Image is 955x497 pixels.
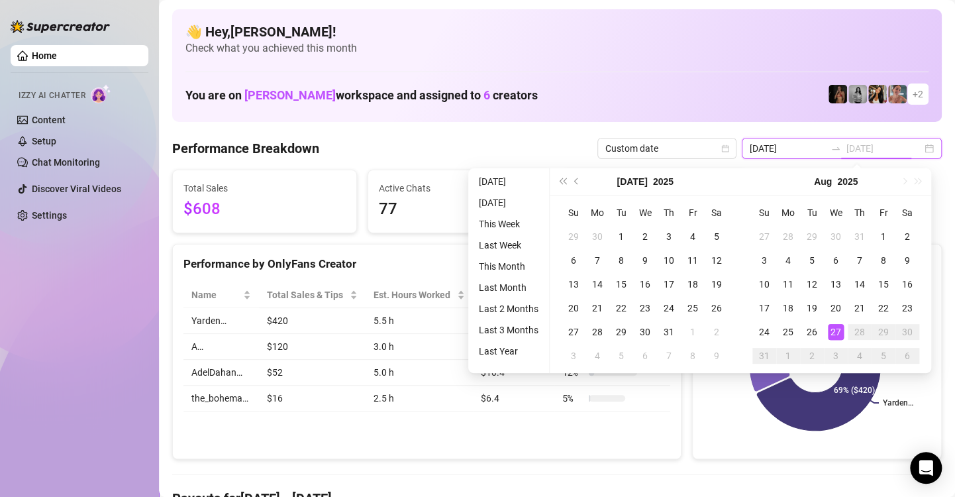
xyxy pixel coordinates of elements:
[872,248,895,272] td: 2025-08-08
[613,229,629,245] div: 1
[259,282,366,308] th: Total Sales & Tips
[183,282,259,308] th: Name
[589,348,605,364] div: 4
[756,348,772,364] div: 31
[585,344,609,368] td: 2025-08-04
[605,138,729,158] span: Custom date
[752,201,776,225] th: Su
[752,320,776,344] td: 2025-08-24
[776,248,800,272] td: 2025-08-04
[613,324,629,340] div: 29
[661,324,677,340] div: 31
[899,252,915,268] div: 9
[899,324,915,340] div: 30
[259,386,366,412] td: $16
[183,334,259,360] td: A…
[681,248,705,272] td: 2025-07-11
[585,296,609,320] td: 2025-07-21
[705,225,729,248] td: 2025-07-05
[91,84,111,103] img: AI Chatter
[637,348,653,364] div: 6
[780,300,796,316] div: 18
[899,229,915,245] div: 2
[185,41,929,56] span: Check what you achieved this month
[848,320,872,344] td: 2025-08-28
[562,225,585,248] td: 2025-06-29
[589,276,605,292] div: 14
[752,296,776,320] td: 2025-08-17
[776,272,800,296] td: 2025-08-11
[32,210,67,221] a: Settings
[259,308,366,334] td: $420
[589,229,605,245] div: 30
[899,300,915,316] div: 23
[474,322,544,338] li: Last 3 Months
[637,276,653,292] div: 16
[709,324,725,340] div: 2
[259,360,366,386] td: $52
[852,276,868,292] div: 14
[830,143,841,154] span: swap-right
[895,344,919,368] td: 2025-09-06
[876,324,891,340] div: 29
[585,248,609,272] td: 2025-07-07
[800,201,824,225] th: Tu
[895,225,919,248] td: 2025-08-02
[776,344,800,368] td: 2025-09-01
[681,344,705,368] td: 2025-08-08
[852,229,868,245] div: 31
[589,324,605,340] div: 28
[633,296,657,320] td: 2025-07-23
[876,348,891,364] div: 5
[780,348,796,364] div: 1
[824,320,848,344] td: 2025-08-27
[657,248,681,272] td: 2025-07-10
[895,248,919,272] td: 2025-08-09
[32,136,56,146] a: Setup
[685,252,701,268] div: 11
[609,296,633,320] td: 2025-07-22
[633,225,657,248] td: 2025-07-02
[374,288,454,302] div: Est. Hours Worked
[828,276,844,292] div: 13
[172,139,319,158] h4: Performance Breakdown
[585,272,609,296] td: 2025-07-14
[661,229,677,245] div: 3
[895,296,919,320] td: 2025-08-23
[709,276,725,292] div: 19
[828,300,844,316] div: 20
[852,252,868,268] div: 7
[804,276,820,292] div: 12
[895,201,919,225] th: Sa
[824,296,848,320] td: 2025-08-20
[244,88,336,102] span: [PERSON_NAME]
[474,258,544,274] li: This Month
[685,324,701,340] div: 1
[804,252,820,268] div: 5
[756,300,772,316] div: 17
[800,225,824,248] td: 2025-07-29
[872,225,895,248] td: 2025-08-01
[589,300,605,316] div: 21
[657,296,681,320] td: 2025-07-24
[868,85,887,103] img: AdelDahan
[829,85,847,103] img: the_bohema
[852,300,868,316] div: 21
[566,276,581,292] div: 13
[633,201,657,225] th: We
[681,320,705,344] td: 2025-08-01
[899,276,915,292] div: 16
[566,324,581,340] div: 27
[566,229,581,245] div: 29
[800,344,824,368] td: 2025-09-02
[609,248,633,272] td: 2025-07-08
[633,320,657,344] td: 2025-07-30
[32,157,100,168] a: Chat Monitoring
[776,225,800,248] td: 2025-07-28
[721,144,729,152] span: calendar
[183,360,259,386] td: AdelDahan…
[183,197,346,222] span: $608
[657,272,681,296] td: 2025-07-17
[824,201,848,225] th: We
[366,386,473,412] td: 2.5 h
